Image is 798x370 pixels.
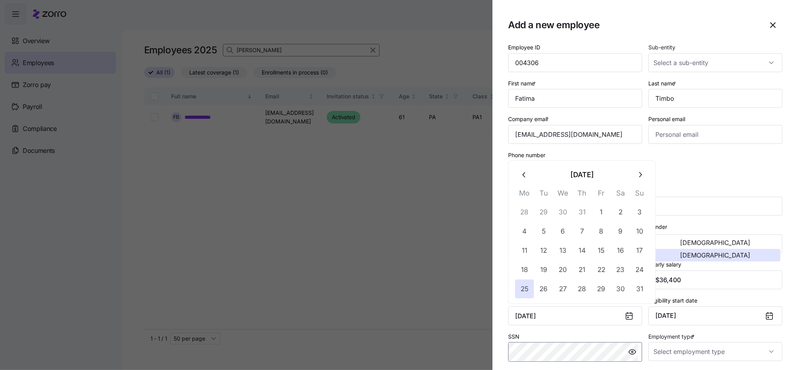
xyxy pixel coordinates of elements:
[508,115,550,123] label: Company email
[630,260,649,279] button: 24 August 2025
[508,125,642,144] input: Company email
[534,260,553,279] button: 19 August 2025
[630,241,649,260] button: 17 August 2025
[648,223,667,231] label: Gender
[592,241,611,260] button: 15 August 2025
[648,115,685,123] label: Personal email
[515,279,534,298] button: 25 August 2025
[534,279,553,298] button: 26 August 2025
[515,203,534,221] button: 28 July 2025
[508,89,642,108] input: First name
[648,53,782,72] input: Select a sub-entity
[515,241,534,260] button: 11 August 2025
[592,187,611,203] th: Fr
[630,279,649,298] button: 31 August 2025
[648,43,675,52] label: Sub-entity
[534,203,553,221] button: 29 July 2025
[554,279,572,298] button: 27 August 2025
[573,203,592,221] button: 31 July 2025
[611,260,630,279] button: 23 August 2025
[611,241,630,260] button: 16 August 2025
[573,222,592,241] button: 7 August 2025
[630,203,649,221] button: 3 August 2025
[680,239,751,246] span: [DEMOGRAPHIC_DATA]
[611,279,630,298] button: 30 August 2025
[592,279,611,298] button: 29 August 2025
[534,222,553,241] button: 5 August 2025
[534,165,630,184] button: [DATE]
[630,222,649,241] button: 10 August 2025
[648,260,681,269] label: Yearly salary
[648,342,782,361] input: Select employment type
[573,279,592,298] button: 28 August 2025
[508,53,642,72] input: Employee ID
[554,241,572,260] button: 13 August 2025
[592,203,611,221] button: 1 August 2025
[648,270,782,289] input: Yearly salary
[508,332,519,341] label: SSN
[554,222,572,241] button: 6 August 2025
[611,187,630,203] th: Sa
[680,252,751,258] span: [DEMOGRAPHIC_DATA]
[508,79,537,88] label: First name
[554,203,572,221] button: 30 July 2025
[515,222,534,241] button: 4 August 2025
[573,260,592,279] button: 21 August 2025
[592,222,611,241] button: 8 August 2025
[508,307,642,325] input: MM/DD/YYYY
[630,187,649,203] th: Su
[572,187,592,203] th: Th
[573,241,592,260] button: 14 August 2025
[534,241,553,260] button: 12 August 2025
[592,260,611,279] button: 22 August 2025
[508,19,757,31] h1: Add a new employee
[554,260,572,279] button: 20 August 2025
[611,222,630,241] button: 9 August 2025
[515,187,534,203] th: Mo
[611,203,630,221] button: 2 August 2025
[648,89,782,108] input: Last name
[553,187,572,203] th: We
[515,260,534,279] button: 18 August 2025
[648,125,782,144] input: Personal email
[534,187,553,203] th: Tu
[508,151,545,160] label: Phone number
[508,43,540,52] label: Employee ID
[648,296,697,305] label: Eligibility start date
[648,79,678,88] label: Last name
[648,332,696,341] label: Employment type
[648,307,782,325] button: [DATE]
